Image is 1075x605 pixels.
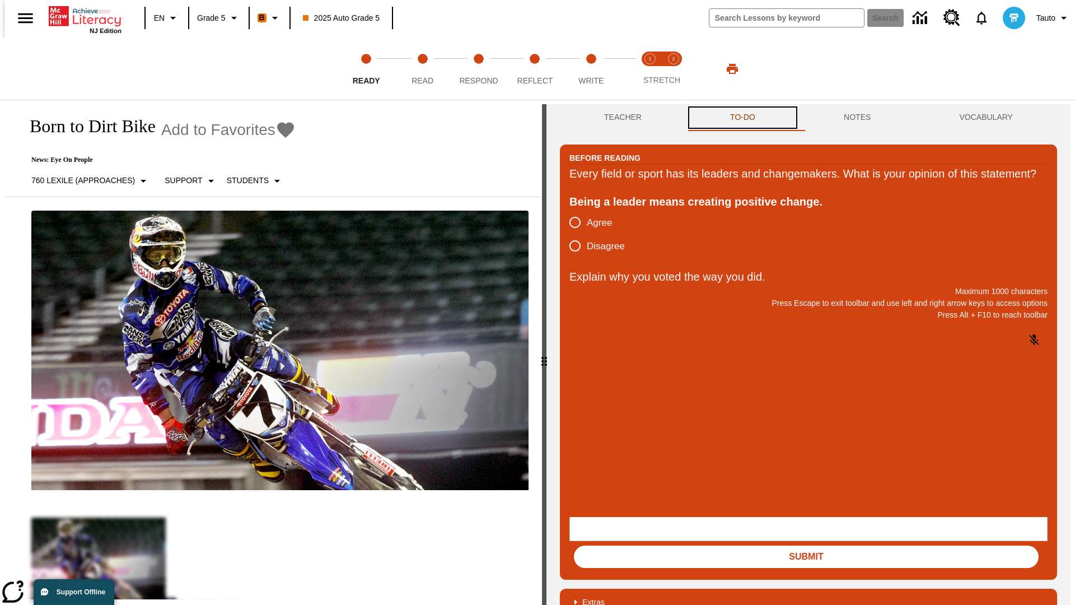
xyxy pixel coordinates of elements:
button: Ready step 1 of 5 [334,38,399,100]
span: Tauto [1036,12,1055,24]
h2: Before Reading [569,152,641,164]
input: search field [709,9,864,27]
button: Scaffolds, Support [160,171,222,191]
h1: Born to Dirt Bike [18,116,156,137]
button: VOCABULARY [915,104,1057,131]
div: Home [49,4,121,34]
div: activity [546,104,1071,605]
p: Students [227,175,269,187]
span: Write [578,76,604,85]
span: NJ Edition [90,27,121,34]
p: Press Alt + F10 to reach toolbar [569,309,1048,321]
div: Instructional Panel Tabs [560,104,1057,131]
p: News: Eye On People [18,156,296,164]
span: EN [154,12,165,24]
span: Read [412,76,433,85]
span: Disagree [587,239,625,254]
button: Stretch Read step 1 of 2 [634,38,666,100]
body: Explain why you voted the way you did. Maximum 1000 characters Press Alt + F10 to reach toolbar P... [4,9,163,19]
button: Select a new avatar [996,3,1032,32]
button: Print [714,59,750,79]
span: Grade 5 [197,12,226,24]
button: Add to Favorites - Born to Dirt Bike [161,120,296,139]
button: Language: EN, Select a language [149,8,185,28]
p: Explain why you voted the way you did. [569,268,1048,286]
span: STRETCH [643,76,680,85]
p: 760 Lexile (Approaches) [31,175,135,187]
button: Submit [574,546,1039,568]
div: reading [4,104,542,599]
button: Profile/Settings [1032,8,1075,28]
a: Notifications [967,3,996,32]
button: Stretch Respond step 2 of 2 [657,38,690,100]
p: Maximum 1000 characters [569,286,1048,297]
div: Every field or sport has its leaders and changemakers. What is your opinion of this statement? [569,165,1048,183]
text: 2 [672,56,675,62]
button: Boost Class color is orange. Change class color [253,8,286,28]
div: Press Enter or Spacebar and then press right and left arrow keys to move the slider [542,104,546,605]
text: 1 [648,56,651,62]
button: Read step 2 of 5 [390,38,455,100]
div: Being a leader means creating positive change. [569,193,1048,211]
span: 2025 Auto Grade 5 [303,12,380,24]
button: NOTES [800,104,915,131]
button: TO-DO [686,104,800,131]
button: Respond step 3 of 5 [446,38,511,100]
button: Write step 5 of 5 [559,38,624,100]
a: Resource Center, Will open in new tab [937,3,967,33]
span: B [259,11,265,25]
button: Grade: Grade 5, Select a grade [193,8,245,28]
span: Support Offline [57,588,105,596]
button: Click to activate and allow voice recognition [1021,327,1048,353]
span: Reflect [517,76,553,85]
a: Data Center [906,3,937,34]
img: Motocross racer James Stewart flies through the air on his dirt bike. [31,211,529,491]
button: Open side menu [9,2,42,35]
img: avatar image [1003,7,1025,29]
button: Teacher [560,104,686,131]
span: Ready [353,76,380,85]
button: Support Offline [34,579,114,605]
button: Select Lexile, 760 Lexile (Approaches) [27,171,155,191]
span: Agree [587,216,612,230]
span: Respond [459,76,498,85]
button: Select Student [222,171,288,191]
div: poll [569,211,634,258]
p: Press Escape to exit toolbar and use left and right arrow keys to access options [569,297,1048,309]
button: Reflect step 4 of 5 [502,38,567,100]
span: Add to Favorites [161,121,275,139]
p: Support [165,175,202,187]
